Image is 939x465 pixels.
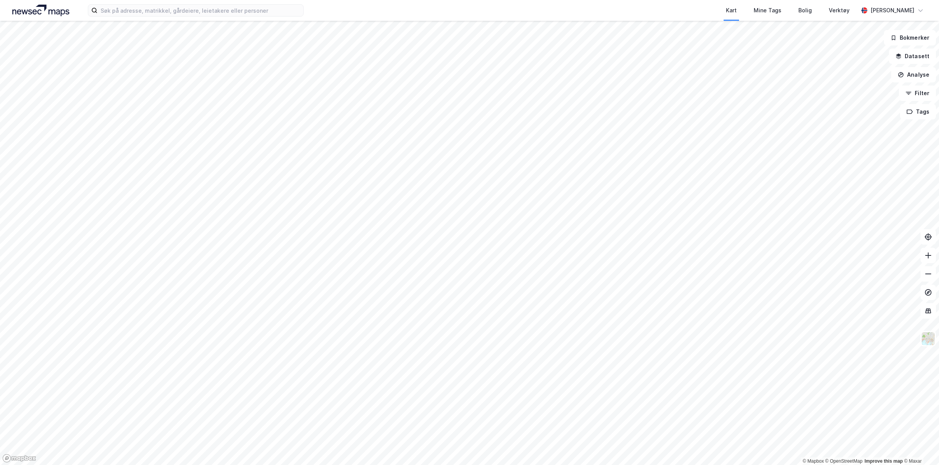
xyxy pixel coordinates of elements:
[921,331,936,346] img: Z
[798,6,812,15] div: Bolig
[825,458,863,464] a: OpenStreetMap
[891,67,936,82] button: Analyse
[803,458,824,464] a: Mapbox
[726,6,737,15] div: Kart
[899,86,936,101] button: Filter
[870,6,914,15] div: [PERSON_NAME]
[865,458,903,464] a: Improve this map
[97,5,303,16] input: Søk på adresse, matrikkel, gårdeiere, leietakere eller personer
[900,104,936,119] button: Tags
[12,5,69,16] img: logo.a4113a55bc3d86da70a041830d287a7e.svg
[829,6,850,15] div: Verktøy
[884,30,936,45] button: Bokmerker
[889,49,936,64] button: Datasett
[754,6,781,15] div: Mine Tags
[900,428,939,465] iframe: Chat Widget
[2,454,36,463] a: Mapbox homepage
